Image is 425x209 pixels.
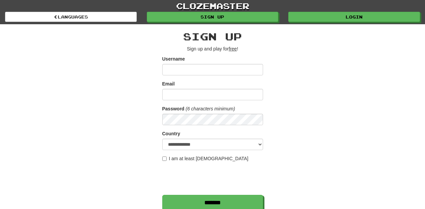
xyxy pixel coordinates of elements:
label: Email [162,80,175,87]
input: I am at least [DEMOGRAPHIC_DATA] [162,156,167,161]
a: Languages [5,12,137,22]
label: Country [162,130,180,137]
p: Sign up and play for ! [162,45,263,52]
label: Password [162,105,184,112]
h2: Sign up [162,31,263,42]
iframe: reCAPTCHA [162,165,264,191]
a: Login [288,12,420,22]
em: (6 characters minimum) [186,106,235,111]
u: free [229,46,237,51]
a: Sign up [147,12,279,22]
label: Username [162,56,185,62]
label: I am at least [DEMOGRAPHIC_DATA] [162,155,249,162]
